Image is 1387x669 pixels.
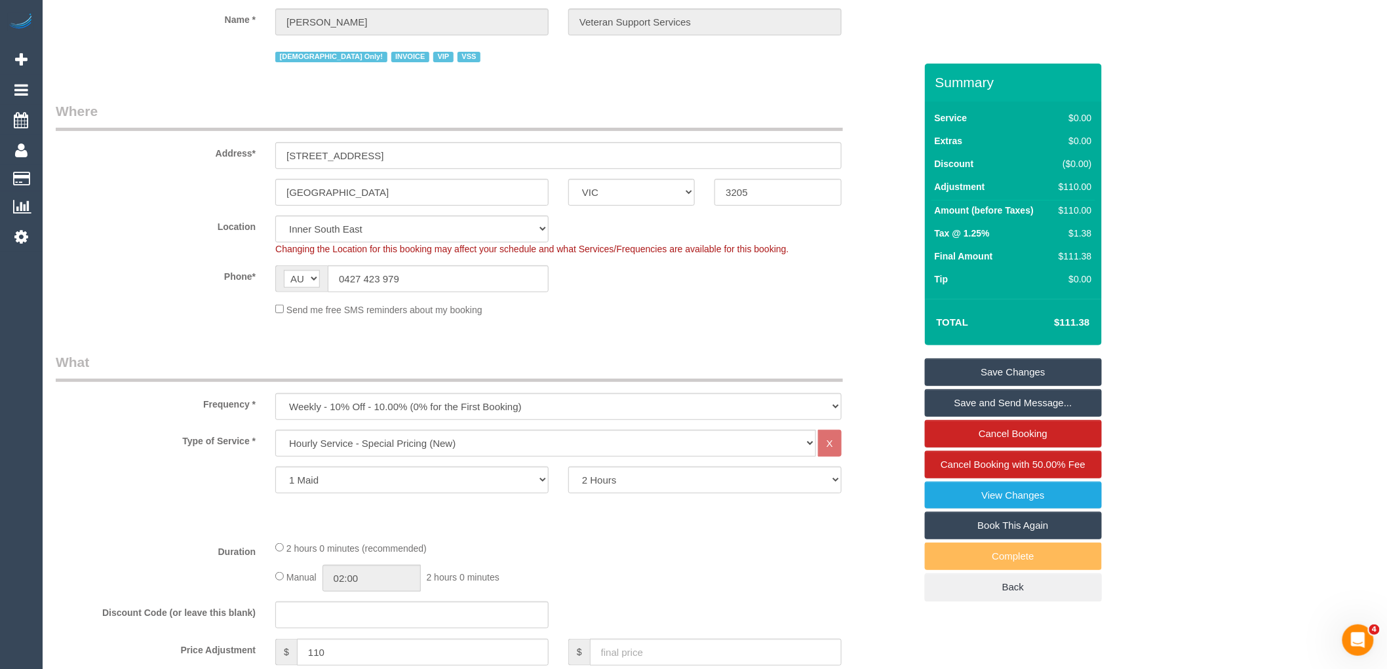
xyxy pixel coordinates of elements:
div: $110.00 [1053,180,1091,193]
span: $ [568,639,590,666]
label: Discount Code (or leave this blank) [46,602,265,619]
div: $111.38 [1053,250,1091,263]
label: Frequency * [46,393,265,411]
span: VSS [458,52,480,62]
legend: What [56,353,843,382]
label: Phone* [46,265,265,283]
label: Price Adjustment [46,639,265,657]
span: 4 [1369,624,1380,635]
label: Tip [935,273,948,286]
label: Type of Service * [46,430,265,448]
a: Save and Send Message... [925,389,1102,417]
label: Extras [935,134,963,147]
a: Back [925,573,1102,601]
label: Address* [46,142,265,160]
a: View Changes [925,482,1102,509]
div: $1.38 [1053,227,1091,240]
label: Service [935,111,967,124]
h4: $111.38 [1015,317,1089,328]
input: Suburb* [275,179,549,206]
span: Changing the Location for this booking may affect your schedule and what Services/Frequencies are... [275,244,789,254]
span: Manual [286,572,317,583]
div: $0.00 [1053,134,1091,147]
div: $110.00 [1053,204,1091,217]
iframe: Intercom live chat [1342,624,1374,656]
label: Name * [46,9,265,26]
div: ($0.00) [1053,157,1091,170]
label: Amount (before Taxes) [935,204,1034,217]
span: Cancel Booking with 50.00% Fee [941,459,1085,470]
img: Automaid Logo [8,13,34,31]
label: Duration [46,541,265,558]
span: 2 hours 0 minutes [427,572,499,583]
label: Location [46,216,265,233]
label: Tax @ 1.25% [935,227,990,240]
a: Cancel Booking [925,420,1102,448]
a: Save Changes [925,358,1102,386]
input: Post Code* [714,179,841,206]
h3: Summary [935,75,1095,90]
div: $0.00 [1053,111,1091,124]
span: $ [275,639,297,666]
span: 2 hours 0 minutes (recommended) [286,543,427,554]
legend: Where [56,102,843,131]
a: Cancel Booking with 50.00% Fee [925,451,1102,478]
label: Adjustment [935,180,985,193]
label: Final Amount [935,250,993,263]
span: INVOICE [391,52,429,62]
a: Book This Again [925,512,1102,539]
span: [DEMOGRAPHIC_DATA] Only! [275,52,387,62]
label: Discount [935,157,974,170]
span: Send me free SMS reminders about my booking [286,305,482,315]
input: First Name* [275,9,549,35]
strong: Total [937,316,969,328]
input: final price [590,639,842,666]
input: Last Name* [568,9,842,35]
input: Phone* [328,265,549,292]
span: VIP [433,52,454,62]
div: $0.00 [1053,273,1091,286]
